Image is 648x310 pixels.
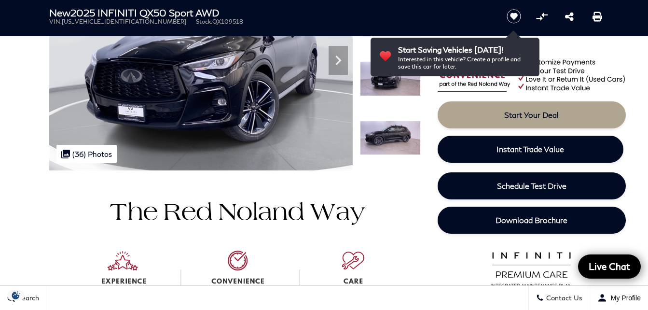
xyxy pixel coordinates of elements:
[438,136,623,163] a: Instant Trade Value
[5,290,27,300] section: Click to Open Cookie Consent Modal
[584,260,635,272] span: Live Chat
[607,294,641,302] span: My Profile
[497,181,566,190] span: Schedule Test Drive
[496,215,567,225] span: Download Brochure
[544,294,582,302] span: Contact Us
[62,18,186,25] span: [US_VEHICLE_IDENTIFICATION_NUMBER]
[438,172,626,199] a: Schedule Test Drive
[590,286,648,310] button: Open user profile menu
[438,101,626,128] a: Start Your Deal
[56,145,117,163] div: (36) Photos
[535,9,549,24] button: Compare Vehicle
[49,7,491,18] h1: 2025 INFINITI QX50 Sport AWD
[496,144,564,154] span: Instant Trade Value
[15,294,39,302] span: Search
[196,18,212,25] span: Stock:
[565,11,574,22] a: Share this New 2025 INFINITI QX50 Sport AWD
[49,7,70,18] strong: New
[438,207,626,234] a: Download Brochure
[49,18,62,25] span: VIN:
[212,18,243,25] span: QX109518
[360,61,421,96] img: New 2025 BLACK OBSIDIAN INFINITI Sport AWD image 3
[578,254,641,279] a: Live Chat
[593,11,602,22] a: Print this New 2025 INFINITI QX50 Sport AWD
[5,290,27,300] img: Opt-Out Icon
[484,250,579,288] img: infinitipremiumcare.png
[329,46,348,75] div: Next
[503,9,524,24] button: Save vehicle
[360,121,421,155] img: New 2025 BLACK OBSIDIAN INFINITI Sport AWD image 4
[504,110,559,119] span: Start Your Deal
